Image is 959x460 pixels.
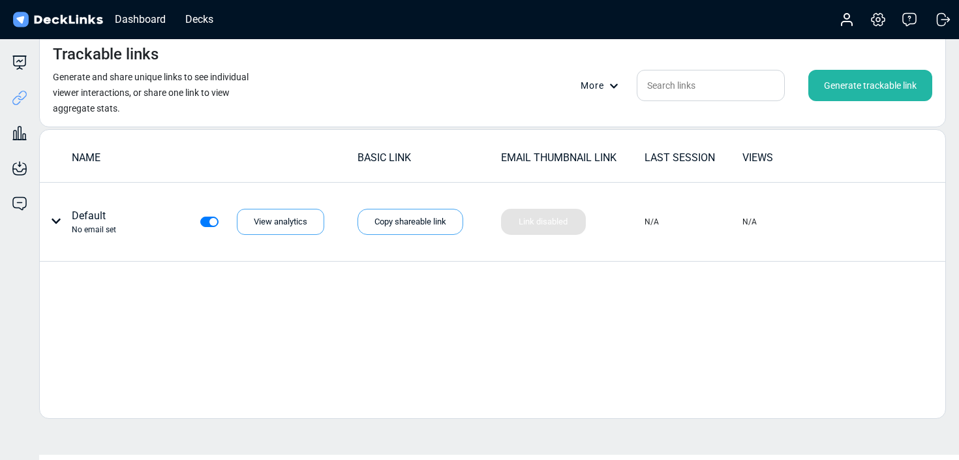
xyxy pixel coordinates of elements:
div: No email set [72,224,116,236]
div: NAME [72,150,356,166]
div: Default [72,208,116,236]
input: Search links [637,70,785,101]
div: VIEWS [742,150,839,166]
td: BASIC LINK [357,149,500,172]
div: Copy shareable link [358,209,463,235]
div: N/A [742,216,757,228]
td: EMAIL THUMBNAIL LINK [500,149,644,172]
div: Dashboard [108,11,172,27]
div: More [581,79,626,93]
div: View analytics [237,209,324,235]
small: Generate and share unique links to see individual viewer interactions, or share one link to view ... [53,72,249,114]
div: LAST SESSION [645,150,741,166]
div: Generate trackable link [808,70,932,101]
div: N/A [645,216,659,228]
div: Decks [179,11,220,27]
h4: Trackable links [53,45,159,64]
img: DeckLinks [10,10,105,29]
